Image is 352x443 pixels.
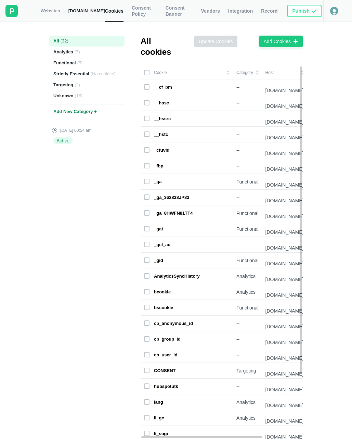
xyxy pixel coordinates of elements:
div: Functional [236,257,259,264]
div: _cfuvid [154,147,170,153]
div: _gid [154,257,163,264]
div: Add New Category + [49,104,125,119]
span: ( 2 ) [75,82,80,88]
div: _ga_8HWFN81TT4 [154,210,193,216]
div: Strictly Essential [49,68,125,79]
span: ( 32 ) [61,38,68,44]
div: _gat [154,226,163,232]
div: Analytics [236,273,259,279]
div: _gcl_au [154,242,170,248]
div: .[DOMAIN_NAME] [265,191,304,204]
div: -- [236,352,259,358]
div: [DOMAIN_NAME] [68,8,105,14]
span: ( 7 ) [75,49,80,55]
div: .[DOMAIN_NAME] [265,349,304,361]
div: cb_anonymous_id [154,320,193,327]
div: -- [236,336,259,342]
div: .[DOMAIN_NAME] [265,113,304,125]
div: .[DOMAIN_NAME] [265,254,304,267]
div: -- [236,147,259,153]
button: Publishicon [287,5,322,17]
div: All banners are integrated and published on website. [286,3,323,19]
div: Functional [236,226,259,232]
div: _ga [154,179,161,185]
div: _ga_362838JP83 [154,194,189,201]
div: Unknown [49,90,125,101]
div: Analytics [236,415,259,421]
div: .[DOMAIN_NAME] [265,428,304,440]
div: li_sugr [154,431,169,437]
div: Publish [292,8,310,14]
div: CONSENT [154,368,176,374]
div: .[DOMAIN_NAME] [265,239,304,251]
span: Integration [228,8,253,14]
div: .[DOMAIN_NAME] [265,396,304,408]
div: bcookie [154,289,171,295]
div: .[DOMAIN_NAME] [265,128,304,141]
div: Cookie [144,70,230,75]
div: Analytics [49,47,125,58]
div: -- [236,84,259,90]
div: Update Cookies [199,38,233,45]
div: Functional [49,58,125,68]
div: .[DOMAIN_NAME] [265,144,304,156]
div: Targeting [236,368,259,374]
div: .[DOMAIN_NAME] [265,81,304,93]
div: -- [236,194,259,201]
div: .[DOMAIN_NAME] [265,286,304,298]
div: .[DOMAIN_NAME] [265,160,304,172]
div: _fbp [154,163,163,169]
div: Add Cookies [264,38,291,45]
div: .[DOMAIN_NAME] [265,207,304,219]
div: li_gc [154,415,164,421]
div: bscookie [154,305,173,311]
span: Vendors [201,8,220,14]
div: hubspotutk [154,383,178,390]
div: __hstc [154,131,168,138]
div: -- [236,131,259,138]
div: -- [236,383,259,390]
div: -- [236,163,259,169]
div: AnalyticsSyncHistory [154,273,200,279]
div: Functional [236,305,259,311]
button: Add Cookies [259,36,303,47]
div: cb_group_id [154,336,181,342]
div: .[DOMAIN_NAME] [265,380,304,393]
div: __hssc [154,100,169,106]
span: ( 18 ) [75,93,83,99]
span: Cookies [105,8,123,14]
span: Consent Policy [132,5,157,17]
div: .[DOMAIN_NAME] [265,270,304,282]
span: ( No cookies ) [91,71,116,77]
div: Targeting [49,79,125,90]
div: Analytics [236,399,259,405]
a: Websites [41,8,60,14]
div: Analytics [236,289,259,295]
div: -- [236,100,259,106]
div: lang [154,399,163,405]
div: Functional [236,210,259,216]
div: Functional [236,179,259,185]
div: .[DOMAIN_NAME] [265,317,304,330]
button: Update Cookies [194,36,237,47]
div: .[DOMAIN_NAME] [265,176,304,188]
td: Category [233,66,262,79]
div: .[DOMAIN_NAME] [265,412,304,424]
div: cb_user_id [154,352,178,358]
div: -- [236,431,259,437]
div: .[DOMAIN_NAME] [265,97,304,109]
div: Active [53,137,73,144]
img: icon [312,8,317,14]
div: All cookies [141,36,172,58]
div: .[DOMAIN_NAME] [265,302,304,314]
div: .[DOMAIN_NAME] [265,365,304,377]
span: Consent Banner [166,5,193,17]
div: __cf_bm [154,84,172,90]
div: -- [236,320,259,327]
span: Record [261,8,277,14]
span: ( 5 ) [77,60,83,66]
div: [DATE] 00:54 am [52,127,91,134]
div: All [49,36,125,47]
div: -- [236,116,259,122]
div: __hssrc [154,116,171,122]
